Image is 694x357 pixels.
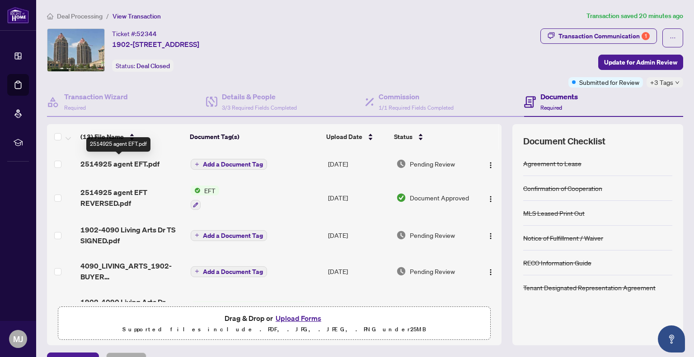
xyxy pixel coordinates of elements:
[195,233,199,237] span: plus
[191,158,267,170] button: Add a Document Tag
[64,104,86,111] span: Required
[58,307,490,340] span: Drag & Drop orUpload FormsSupported files include .PDF, .JPG, .JPEG, .PNG under25MB
[222,91,297,102] h4: Details & People
[483,228,498,242] button: Logo
[80,132,124,142] span: (13) File Name
[195,269,199,274] span: plus
[604,55,677,70] span: Update for Admin Review
[113,12,161,20] span: View Transaction
[191,301,308,311] button: Status IconCommission Statement Sent to Listing Brokerage
[222,104,297,111] span: 3/3 Required Fields Completed
[483,190,498,205] button: Logo
[7,7,29,23] img: logo
[326,132,362,142] span: Upload Date
[642,32,650,40] div: 1
[523,258,591,268] div: RECO Information Guide
[650,77,673,88] span: +3 Tags
[396,193,406,203] img: Document Status
[80,260,183,282] span: 4090_LIVING_ARTS_1902-BUYER REPRESENTATION__SCHED A.pdf
[112,39,199,50] span: 1902-[STREET_ADDRESS]
[186,124,323,149] th: Document Tag(s)
[203,232,263,239] span: Add a Document Tag
[57,12,103,20] span: Deal Processing
[410,159,455,169] span: Pending Review
[410,230,455,240] span: Pending Review
[225,312,324,324] span: Drag & Drop or
[394,132,413,142] span: Status
[586,11,683,21] article: Transaction saved 20 minutes ago
[191,265,267,277] button: Add a Document Tag
[523,233,603,243] div: Notice of Fulfillment / Waiver
[324,289,393,325] td: [DATE]
[80,224,183,246] span: 1902-4090 Living Arts Dr TS SIGNED.pdf
[523,158,581,168] div: Agreement to Lease
[670,35,676,41] span: ellipsis
[410,193,469,203] span: Document Approved
[13,333,23,345] span: MJ
[540,104,562,111] span: Required
[136,62,170,70] span: Deal Closed
[558,29,650,43] div: Transaction Communication
[86,137,150,152] div: 2514925 agent EFT.pdf
[579,77,639,87] span: Submitted for Review
[487,232,494,240] img: Logo
[203,269,263,275] span: Add a Document Tag
[675,80,680,85] span: down
[410,266,455,276] span: Pending Review
[191,159,267,170] button: Add a Document Tag
[80,158,159,169] span: 2514925 agent EFT.pdf
[523,283,656,292] div: Tenant Designated Representation Agreement
[77,124,186,149] th: (13) File Name
[64,324,485,335] p: Supported files include .PDF, .JPG, .JPEG, .PNG under 25 MB
[390,124,475,149] th: Status
[191,230,267,241] button: Add a Document Tag
[396,159,406,169] img: Document Status
[523,183,602,193] div: Confirmation of Cooperation
[598,55,683,70] button: Update for Admin Review
[112,28,157,39] div: Ticket #:
[80,297,183,318] span: 1902-4090 Living Arts Dr CS.pdf
[47,13,53,19] span: home
[47,29,104,71] img: IMG-W12341188_1.jpg
[112,60,173,72] div: Status:
[523,208,585,218] div: MLS Leased Print Out
[540,28,657,44] button: Transaction Communication1
[191,266,267,277] button: Add a Document Tag
[191,229,267,241] button: Add a Document Tag
[540,91,578,102] h4: Documents
[379,91,454,102] h4: Commission
[64,91,128,102] h4: Transaction Wizard
[191,185,219,210] button: Status IconEFT
[106,11,109,21] li: /
[201,185,219,195] span: EFT
[191,301,201,311] img: Status Icon
[487,269,494,276] img: Logo
[483,264,498,278] button: Logo
[487,162,494,169] img: Logo
[201,301,308,311] span: Commission Statement Sent to Listing Brokerage
[483,157,498,171] button: Logo
[323,124,390,149] th: Upload Date
[658,325,685,352] button: Open asap
[136,30,157,38] span: 52344
[273,312,324,324] button: Upload Forms
[379,104,454,111] span: 1/1 Required Fields Completed
[324,253,393,289] td: [DATE]
[80,187,183,209] span: 2514925 agent EFT REVERSED.pdf
[487,195,494,203] img: Logo
[203,161,263,167] span: Add a Document Tag
[396,230,406,240] img: Document Status
[523,135,605,148] span: Document Checklist
[324,149,393,178] td: [DATE]
[324,178,393,217] td: [DATE]
[324,217,393,253] td: [DATE]
[191,185,201,195] img: Status Icon
[195,162,199,167] span: plus
[396,266,406,276] img: Document Status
